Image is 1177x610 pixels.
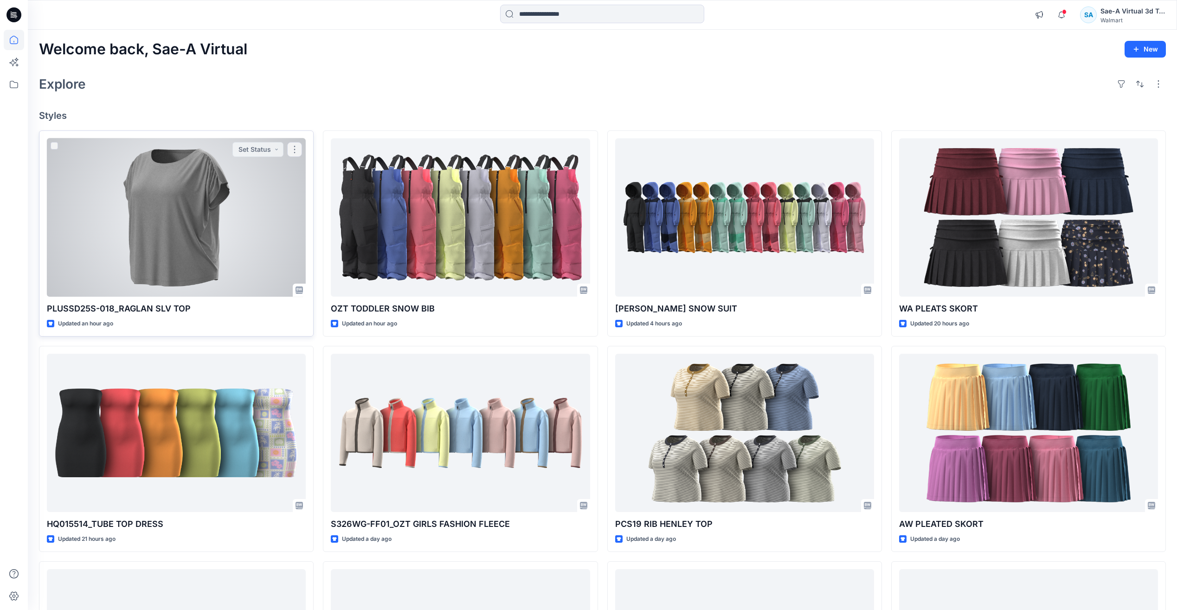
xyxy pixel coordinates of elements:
[615,354,874,512] a: PCS19 RIB HENLEY TOP
[1125,41,1166,58] button: New
[1100,17,1165,24] div: Walmart
[615,518,874,531] p: PCS19 RIB HENLEY TOP
[899,302,1158,315] p: WA PLEATS SKORT
[626,534,676,544] p: Updated a day ago
[899,518,1158,531] p: AW PLEATED SKORT
[910,534,960,544] p: Updated a day ago
[58,534,116,544] p: Updated 21 hours ago
[47,302,306,315] p: PLUSSD25S-018_RAGLAN SLV TOP
[39,41,247,58] h2: Welcome back, Sae-A Virtual
[47,354,306,512] a: HQ015514_TUBE TOP DRESS
[899,354,1158,512] a: AW PLEATED SKORT
[342,534,392,544] p: Updated a day ago
[58,319,113,329] p: Updated an hour ago
[615,138,874,297] a: OZT TODDLER SNOW SUIT
[626,319,682,329] p: Updated 4 hours ago
[47,518,306,531] p: HQ015514_TUBE TOP DRESS
[47,138,306,297] a: PLUSSD25S-018_RAGLAN SLV TOP
[1100,6,1165,17] div: Sae-A Virtual 3d Team
[615,302,874,315] p: [PERSON_NAME] SNOW SUIT
[342,319,397,329] p: Updated an hour ago
[899,138,1158,297] a: WA PLEATS SKORT
[910,319,969,329] p: Updated 20 hours ago
[331,518,590,531] p: S326WG-FF01_OZT GIRLS FASHION FLEECE
[331,138,590,297] a: OZT TODDLER SNOW BIB
[39,110,1166,121] h4: Styles
[39,77,86,91] h2: Explore
[331,302,590,315] p: OZT TODDLER SNOW BIB
[1080,6,1097,23] div: SA
[331,354,590,512] a: S326WG-FF01_OZT GIRLS FASHION FLEECE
